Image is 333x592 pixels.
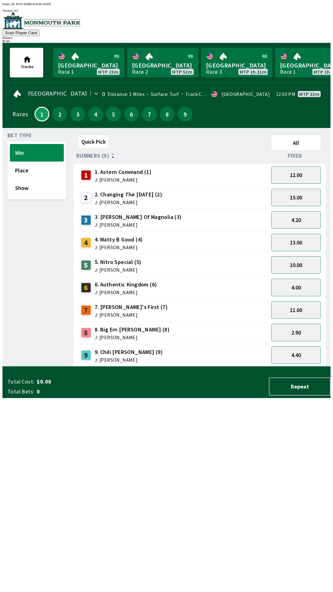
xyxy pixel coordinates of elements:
span: 8. Big Ern [PERSON_NAME] (8) [95,326,170,334]
span: J: [PERSON_NAME] [95,200,162,205]
button: 7 [142,107,157,121]
div: 3 [81,215,91,225]
a: [GEOGRAPHIC_DATA]Race 3MTP 1h 21m [201,48,273,77]
span: 9 [179,112,191,116]
span: 4.00 [291,284,301,291]
span: J: [PERSON_NAME] [95,290,157,295]
div: 4 [81,238,91,248]
span: All [274,139,318,146]
span: 10.00 [290,261,302,269]
span: 15.00 [290,194,302,201]
button: Show [10,179,64,197]
span: $0.00 [37,378,134,385]
span: 8 [161,112,173,116]
span: PYJT-JEMR-KOOR-WHFE [16,2,51,6]
div: Fixed [269,153,323,159]
span: 1 [37,113,47,116]
button: Tracks [10,48,43,77]
button: 4.20 [271,211,321,229]
div: 6 [81,283,91,293]
div: $ 0.00 [2,39,331,43]
span: J: [PERSON_NAME] [95,267,142,272]
div: Balance [2,36,331,39]
div: 2 [81,193,91,203]
span: 5 [108,112,119,116]
button: 11.00 [271,301,321,319]
button: 15.00 [271,189,321,206]
span: Show [15,184,59,191]
div: 9 [81,350,91,360]
span: J: [PERSON_NAME] [95,335,170,340]
button: 9 [178,107,192,121]
button: Place [10,162,64,179]
button: Repeat [269,377,331,396]
span: Total Cost: [7,378,34,385]
button: 10.00 [271,256,321,274]
button: 8 [160,107,175,121]
button: 5 [106,107,121,121]
div: 7 [81,305,91,315]
span: J: [PERSON_NAME] [95,357,163,362]
button: 2 [52,107,67,121]
span: Tracks [21,64,34,69]
a: [GEOGRAPHIC_DATA]Race 1MTP 23m [53,48,125,77]
span: MTP 52m [172,69,192,74]
span: MTP 23m [98,69,118,74]
span: 2 [54,112,66,116]
span: J: [PERSON_NAME] [95,245,143,250]
button: 4 [88,107,103,121]
span: [GEOGRAPHIC_DATA] [58,61,120,69]
span: Place [15,167,59,174]
span: J: [PERSON_NAME] [95,177,151,182]
button: 2.90 [271,324,321,341]
span: 9. Chili [PERSON_NAME] (9) [95,348,163,356]
button: 3 [70,107,85,121]
div: 5 [81,260,91,270]
span: 6 [125,112,137,116]
button: 13.00 [271,234,321,251]
span: [GEOGRAPHIC_DATA] [132,61,194,69]
div: Public ID: [2,2,331,6]
span: 5. Nitro Special (5) [95,258,142,266]
div: 0 [102,92,105,97]
span: 0 [37,388,134,395]
span: J: [PERSON_NAME] [95,222,182,227]
button: 12.00 [271,166,321,184]
span: Win [15,149,59,156]
span: MTP 1h 21m [240,69,266,74]
span: 11.00 [290,306,302,314]
button: Win [10,144,64,162]
div: Version 1.4.0 [2,9,331,12]
span: Track Condition: Firm [179,91,233,97]
div: Race 2 [132,69,148,74]
span: 4. Matty B Good (4) [95,236,143,244]
div: Race 1 [58,69,74,74]
div: Race 1 [280,69,296,74]
span: Fixed [288,153,302,158]
span: 2.90 [291,329,301,336]
div: [GEOGRAPHIC_DATA] [222,92,270,97]
span: 2. Changing The [DATE] (2) [95,191,162,199]
span: [GEOGRAPHIC_DATA] [206,61,268,69]
span: 7 [143,112,155,116]
span: Surface: Turf [145,91,179,97]
span: MTP 23m [299,92,319,97]
span: 6. Authentic Kingdom (6) [95,281,157,289]
span: 3. [PERSON_NAME] Of Magnolia (3) [95,213,182,221]
span: 4.20 [291,216,301,224]
span: 3 [72,112,84,116]
span: 12.00 [290,171,302,179]
div: Races [12,112,28,117]
span: 12:50 PM [276,92,295,97]
button: 4.00 [271,279,321,296]
span: 7. [PERSON_NAME]'s First (7) [95,303,168,311]
button: 4.40 [271,346,321,364]
button: Quick Pick [79,135,109,148]
span: Repeat [274,383,325,390]
div: Runners (9) [76,153,269,159]
div: Race 3 [206,69,222,74]
div: 1 [81,170,91,180]
span: [GEOGRAPHIC_DATA] [28,91,87,96]
button: All [271,135,321,150]
span: 1. Astern Command (1) [95,168,151,176]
